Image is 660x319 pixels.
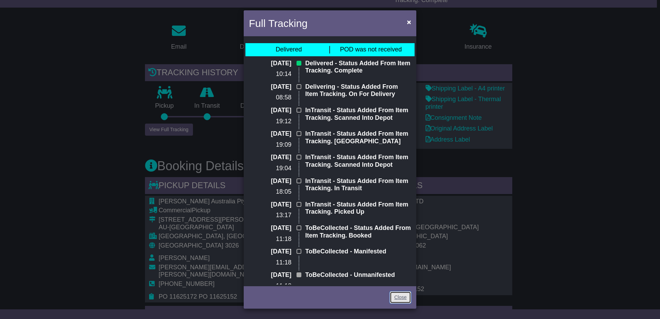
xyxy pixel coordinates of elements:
p: InTransit - Status Added From Item Tracking. [GEOGRAPHIC_DATA] [305,130,411,145]
p: InTransit - Status Added From Item Tracking. Scanned Into Depot [305,107,411,122]
p: [DATE] [249,201,291,209]
p: InTransit - Status Added From Item Tracking. Scanned Into Depot [305,154,411,168]
p: 19:12 [249,118,291,125]
p: Delivered - Status Added From Item Tracking. Complete [305,60,411,75]
p: ToBeCollected - Manifested [305,248,411,255]
p: [DATE] [249,60,291,67]
h4: Full Tracking [249,16,308,31]
p: 08:58 [249,94,291,101]
div: Delivered [275,46,302,54]
a: Close [390,291,411,303]
p: InTransit - Status Added From Item Tracking. Picked Up [305,201,411,216]
p: [DATE] [249,83,291,91]
p: [DATE] [249,154,291,161]
p: 11:18 [249,259,291,267]
p: 11:18 [249,282,291,290]
p: [DATE] [249,224,291,232]
p: [DATE] [249,271,291,279]
p: [DATE] [249,248,291,255]
p: [DATE] [249,177,291,185]
p: [DATE] [249,130,291,138]
span: × [407,18,411,26]
button: Close [404,15,415,29]
p: 19:04 [249,165,291,172]
p: InTransit - Status Added From Item Tracking. In Transit [305,177,411,192]
p: 11:18 [249,235,291,243]
p: [DATE] [249,107,291,114]
p: ToBeCollected - Unmanifested [305,271,411,279]
p: ToBeCollected - Status Added From Item Tracking. Booked [305,224,411,239]
p: 19:09 [249,141,291,149]
p: 10:14 [249,70,291,78]
p: Delivering - Status Added From Item Tracking. On For Delivery [305,83,411,98]
p: 13:17 [249,212,291,219]
p: 18:05 [249,188,291,196]
span: POD was not received [340,46,402,53]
